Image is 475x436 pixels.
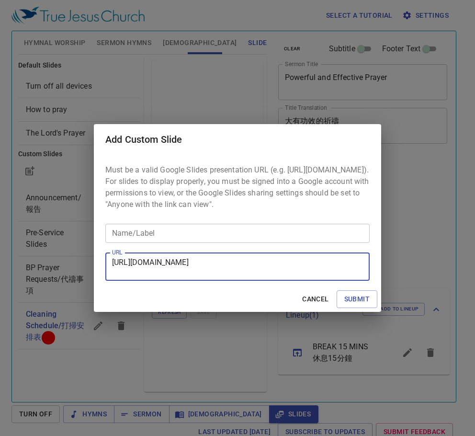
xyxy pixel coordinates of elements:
[302,293,328,305] span: Cancel
[112,258,363,276] textarea: [URL][DOMAIN_NAME]
[105,164,370,210] p: Must be a valid Google Slides presentation URL (e.g. [URL][DOMAIN_NAME]). For slides to display p...
[298,290,332,308] button: Cancel
[337,290,377,308] button: Submit
[105,132,370,147] h2: Add Custom Slide
[344,293,370,305] span: Submit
